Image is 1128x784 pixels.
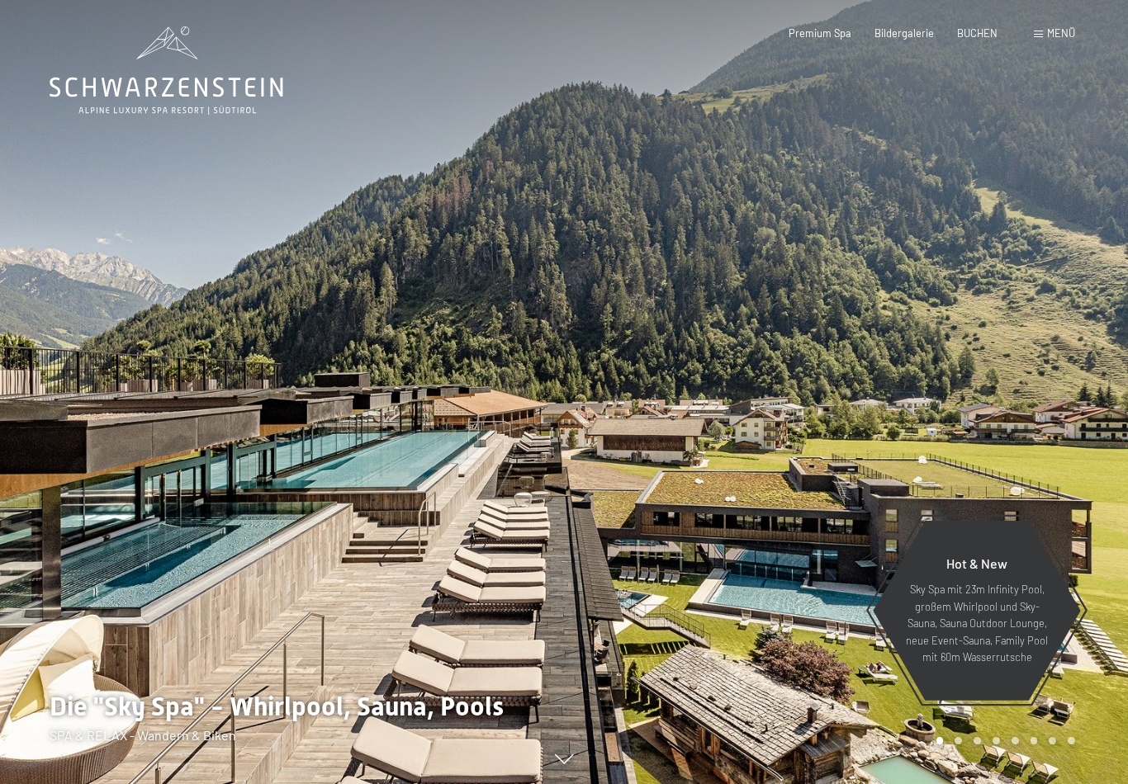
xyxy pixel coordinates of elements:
[789,26,851,40] a: Premium Spa
[1047,26,1075,40] span: Menü
[1068,737,1075,744] div: Carousel Page 8
[905,581,1049,665] p: Sky Spa mit 23m Infinity Pool, großem Whirlpool und Sky-Sauna, Sauna Outdoor Lounge, neue Event-S...
[1031,737,1038,744] div: Carousel Page 6
[993,737,1000,744] div: Carousel Page 4
[974,737,981,744] div: Carousel Page 3
[1049,737,1056,744] div: Carousel Page 7
[872,520,1082,701] a: Hot & New Sky Spa mit 23m Infinity Pool, großem Whirlpool und Sky-Sauna, Sauna Outdoor Lounge, ne...
[936,737,944,744] div: Carousel Page 1 (Current Slide)
[946,555,1007,571] span: Hot & New
[931,737,1075,744] div: Carousel Pagination
[957,26,998,40] a: BUCHEN
[955,737,962,744] div: Carousel Page 2
[1012,737,1019,744] div: Carousel Page 5
[874,26,934,40] a: Bildergalerie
